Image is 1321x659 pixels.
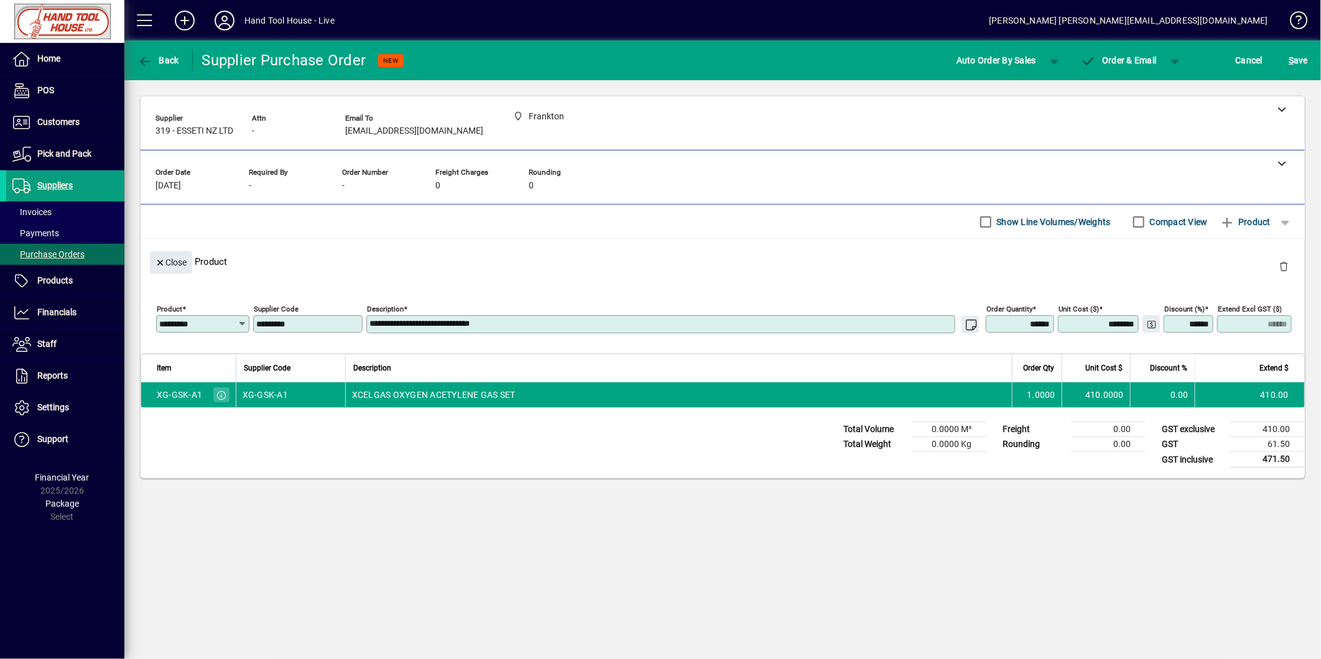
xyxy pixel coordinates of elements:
td: 0.0000 Kg [912,437,986,452]
td: 0.00 [1130,382,1195,407]
span: Unit Cost $ [1085,361,1123,375]
span: - [252,126,254,136]
button: Add [165,9,205,32]
span: Close [155,252,187,273]
span: POS [37,85,54,95]
td: 410.00 [1195,382,1304,407]
div: Hand Tool House - Live [244,11,335,30]
a: Settings [6,392,124,423]
button: Auto Order By Sales [950,49,1042,71]
span: Staff [37,339,57,349]
td: 410.0000 [1062,382,1130,407]
a: Reports [6,361,124,392]
td: Rounding [996,437,1071,452]
td: 410.00 [1230,422,1305,437]
span: [DATE] [155,181,181,191]
span: Description [353,361,391,375]
a: Payments [6,223,124,244]
span: Invoices [12,207,52,217]
mat-label: Unit Cost ($) [1059,305,1099,313]
span: Financial Year [35,472,90,482]
td: XG-GSK-A1 [236,382,345,407]
td: 471.50 [1230,452,1305,468]
div: Supplier Purchase Order [202,50,366,70]
span: Product [1220,212,1271,232]
span: Purchase Orders [12,249,85,259]
td: GST inclusive [1156,452,1230,468]
span: Support [37,434,68,444]
span: Cancel [1236,50,1263,70]
span: XCELGAS OXYGEN ACETYLENE GAS SET [352,389,516,401]
td: Total Volume [837,422,912,437]
mat-label: Description [367,305,404,313]
a: Invoices [6,201,124,223]
button: Delete [1269,251,1299,281]
span: Auto Order By Sales [957,50,1036,70]
span: NEW [383,57,399,65]
app-page-header-button: Delete [1269,260,1299,272]
span: Package [45,499,79,509]
app-page-header-button: Close [147,256,195,267]
span: Item [157,361,172,375]
td: GST [1156,437,1230,452]
span: [EMAIL_ADDRESS][DOMAIN_NAME] [345,126,483,136]
a: Staff [6,329,124,360]
span: Home [37,53,60,63]
a: Purchase Orders [6,244,124,265]
span: Suppliers [37,180,73,190]
td: Freight [996,422,1071,437]
td: 1.0000 [1012,382,1062,407]
span: 0 [435,181,440,191]
span: Settings [37,402,69,412]
div: [PERSON_NAME] [PERSON_NAME][EMAIL_ADDRESS][DOMAIN_NAME] [989,11,1268,30]
button: Close [150,251,192,274]
td: 0.0000 M³ [912,422,986,437]
td: GST exclusive [1156,422,1230,437]
button: Order & Email [1075,49,1163,71]
a: Support [6,424,124,455]
button: Save [1286,49,1311,71]
button: Cancel [1233,49,1266,71]
a: Financials [6,297,124,328]
mat-label: Order Quantity [986,305,1032,313]
td: 61.50 [1230,437,1305,452]
span: - [249,181,251,191]
span: - [342,181,345,191]
span: Back [137,55,179,65]
span: Supplier Code [244,361,290,375]
button: Back [134,49,182,71]
td: 0.00 [1071,422,1146,437]
app-page-header-button: Back [124,49,193,71]
a: Pick and Pack [6,139,124,170]
span: Extend $ [1259,361,1289,375]
label: Show Line Volumes/Weights [994,216,1111,228]
span: Financials [37,307,76,317]
span: Order Qty [1023,361,1054,375]
label: Compact View [1147,216,1208,228]
mat-label: Supplier Code [254,305,299,313]
div: XG-GSK-A1 [157,389,202,401]
span: Reports [37,371,68,380]
a: Customers [6,107,124,138]
td: 0.00 [1071,437,1146,452]
div: Product [141,239,1305,284]
span: 319 - ESSETI NZ LTD [155,126,233,136]
span: S [1289,55,1294,65]
button: Change Price Levels [1143,315,1160,333]
span: Customers [37,117,80,127]
span: Discount % [1150,361,1187,375]
mat-label: Product [157,305,182,313]
span: Order & Email [1081,55,1157,65]
a: Home [6,44,124,75]
a: Knowledge Base [1281,2,1305,43]
span: 0 [529,181,534,191]
span: Payments [12,228,59,238]
mat-label: Discount (%) [1164,305,1205,313]
button: Product [1214,211,1277,233]
td: Total Weight [837,437,912,452]
span: Pick and Pack [37,149,91,159]
mat-label: Extend excl GST ($) [1218,305,1282,313]
span: Products [37,275,73,285]
a: POS [6,75,124,106]
button: Profile [205,9,244,32]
